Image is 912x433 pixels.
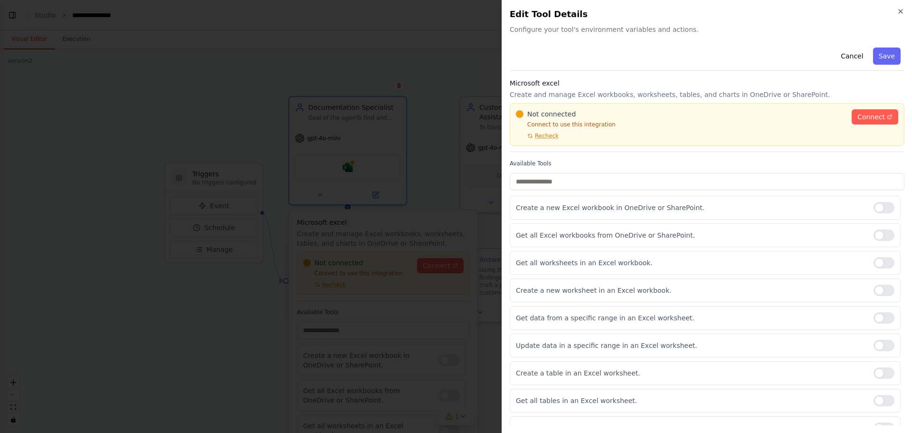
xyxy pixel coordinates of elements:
[516,258,866,268] p: Get all worksheets in an Excel workbook.
[510,8,904,21] h2: Edit Tool Details
[857,112,885,122] span: Connect
[510,25,904,34] span: Configure your tool's environment variables and actions.
[510,160,904,167] label: Available Tools
[516,423,866,433] p: Add a new row to an Excel table.
[510,90,904,99] p: Create and manage Excel workbooks, worksheets, tables, and charts in OneDrive or SharePoint.
[852,109,898,125] a: Connect
[527,109,576,119] span: Not connected
[516,341,866,350] p: Update data in a specific range in an Excel worksheet.
[516,231,866,240] p: Get all Excel workbooks from OneDrive or SharePoint.
[516,313,866,323] p: Get data from a specific range in an Excel worksheet.
[873,48,901,65] button: Save
[516,203,866,212] p: Create a new Excel workbook in OneDrive or SharePoint.
[516,121,846,128] p: Connect to use this integration
[516,132,559,140] button: Recheck
[516,368,866,378] p: Create a table in an Excel worksheet.
[510,78,904,88] h3: Microsoft excel
[535,132,559,140] span: Recheck
[835,48,869,65] button: Cancel
[516,286,866,295] p: Create a new worksheet in an Excel workbook.
[516,396,866,405] p: Get all tables in an Excel worksheet.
